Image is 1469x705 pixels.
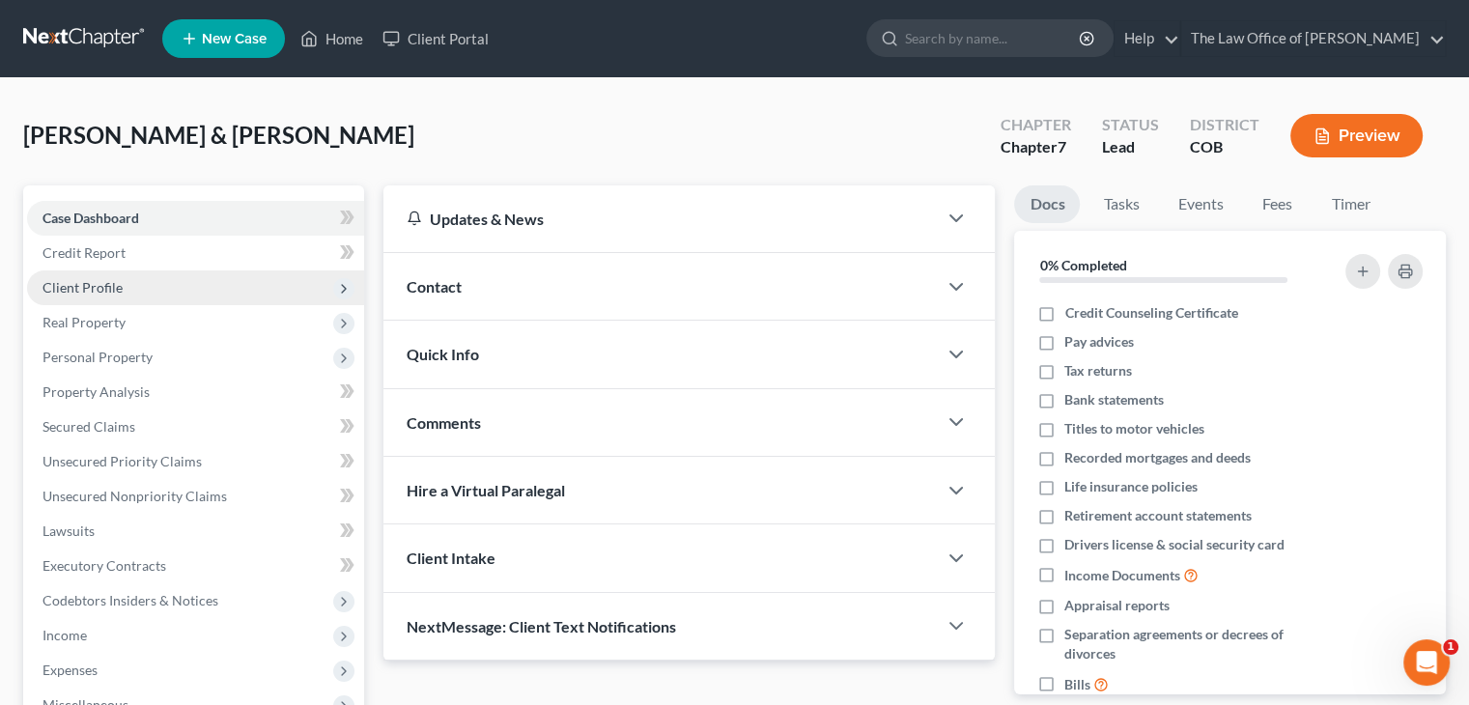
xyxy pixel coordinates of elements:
span: Codebtors Insiders & Notices [42,592,218,608]
div: District [1190,114,1259,136]
span: Contact [407,277,462,296]
span: Drivers license & social security card [1064,535,1285,554]
span: Unsecured Nonpriority Claims [42,488,227,504]
a: Secured Claims [27,409,364,444]
span: Titles to motor vehicles [1064,419,1204,438]
a: Executory Contracts [27,549,364,583]
span: 7 [1058,137,1066,155]
a: Property Analysis [27,375,364,409]
span: Appraisal reports [1064,596,1170,615]
span: Life insurance policies [1064,477,1198,496]
span: Separation agreements or decrees of divorces [1064,625,1321,663]
a: Events [1162,185,1238,223]
span: Personal Property [42,349,153,365]
span: New Case [202,32,267,46]
span: Hire a Virtual Paralegal [407,481,565,499]
a: Help [1115,21,1179,56]
a: Fees [1246,185,1308,223]
span: Credit Report [42,244,126,261]
a: Timer [1315,185,1385,223]
span: Expenses [42,662,98,678]
button: Preview [1290,114,1423,157]
span: Credit Counseling Certificate [1064,303,1237,323]
span: Executory Contracts [42,557,166,574]
span: Quick Info [407,345,479,363]
a: Case Dashboard [27,201,364,236]
a: The Law Office of [PERSON_NAME] [1181,21,1445,56]
div: COB [1190,136,1259,158]
input: Search by name... [905,20,1082,56]
strong: 0% Completed [1039,257,1126,273]
a: Lawsuits [27,514,364,549]
a: Unsecured Nonpriority Claims [27,479,364,514]
div: Status [1102,114,1159,136]
span: Bank statements [1064,390,1164,409]
a: Unsecured Priority Claims [27,444,364,479]
a: Client Portal [373,21,498,56]
a: Home [291,21,373,56]
span: Income Documents [1064,566,1180,585]
span: Bills [1064,675,1090,694]
span: Secured Claims [42,418,135,435]
a: Tasks [1088,185,1154,223]
span: [PERSON_NAME] & [PERSON_NAME] [23,121,414,149]
span: Client Intake [407,549,495,567]
div: Chapter [1001,114,1071,136]
div: Updates & News [407,209,914,229]
span: Unsecured Priority Claims [42,453,202,469]
span: Tax returns [1064,361,1132,381]
span: Case Dashboard [42,210,139,226]
span: Lawsuits [42,522,95,539]
div: Lead [1102,136,1159,158]
a: Credit Report [27,236,364,270]
span: Comments [407,413,481,432]
span: Income [42,627,87,643]
span: Real Property [42,314,126,330]
div: Chapter [1001,136,1071,158]
span: Property Analysis [42,383,150,400]
span: 1 [1443,639,1458,655]
iframe: Intercom live chat [1403,639,1450,686]
span: Pay advices [1064,332,1134,352]
span: Recorded mortgages and deeds [1064,448,1251,467]
a: Docs [1014,185,1080,223]
span: Client Profile [42,279,123,296]
span: Retirement account statements [1064,506,1252,525]
span: NextMessage: Client Text Notifications [407,617,676,635]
